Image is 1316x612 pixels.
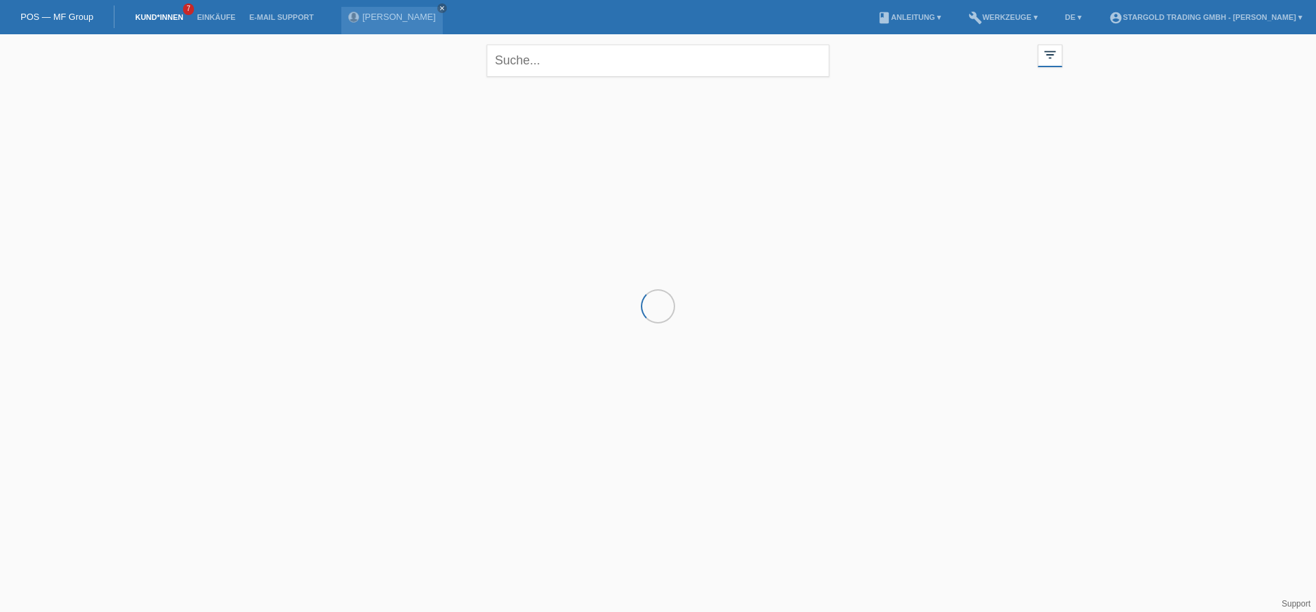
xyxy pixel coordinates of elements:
[437,3,447,13] a: close
[21,12,93,22] a: POS — MF Group
[487,45,829,77] input: Suche...
[968,11,982,25] i: build
[1282,599,1311,609] a: Support
[870,13,948,21] a: bookAnleitung ▾
[1058,13,1088,21] a: DE ▾
[363,12,436,22] a: [PERSON_NAME]
[962,13,1045,21] a: buildWerkzeuge ▾
[877,11,891,25] i: book
[183,3,194,15] span: 7
[190,13,242,21] a: Einkäufe
[1102,13,1309,21] a: account_circleStargold Trading GmbH - [PERSON_NAME] ▾
[128,13,190,21] a: Kund*innen
[1043,47,1058,62] i: filter_list
[1109,11,1123,25] i: account_circle
[243,13,321,21] a: E-Mail Support
[439,5,446,12] i: close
